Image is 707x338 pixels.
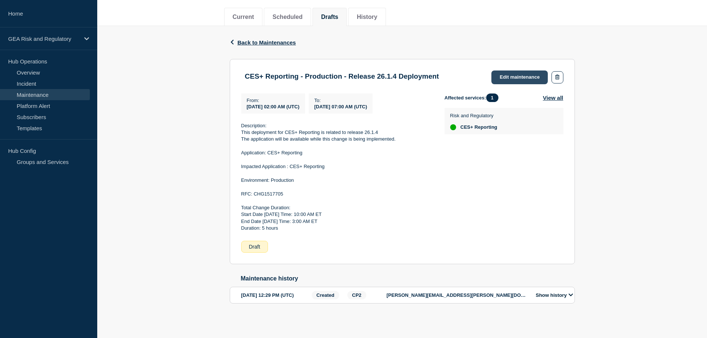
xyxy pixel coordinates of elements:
[241,163,433,170] p: Impacted Application : CES+ Reporting
[445,93,502,102] span: Affected services:
[238,39,296,46] span: Back to Maintenances
[312,291,339,299] span: Created
[233,14,254,20] button: Current
[450,124,456,130] div: up
[241,191,433,197] p: RFC: CHG1517705
[450,113,497,118] p: Risk and Regulatory
[241,129,433,136] p: This deployment for CES+ Reporting is related to release 26.1.4
[241,204,433,211] p: Total Change Duration:
[357,14,377,20] button: History
[247,98,300,103] p: From :
[241,136,433,142] p: The application will be available while this change is being implemented.
[491,70,548,84] a: Edit maintenance
[347,291,366,299] span: CP2
[387,292,528,298] p: [PERSON_NAME][EMAIL_ADDRESS][PERSON_NAME][DOMAIN_NAME]
[486,93,498,102] span: 1
[8,36,79,42] p: GEA Risk and Regulatory
[241,225,433,232] p: Duration: 5 hours
[241,150,433,156] p: Application: CES+ Reporting
[314,98,367,103] p: To :
[534,292,575,298] button: Show history
[543,93,563,102] button: View all
[241,291,310,299] div: [DATE] 12:29 PM (UTC)
[321,14,338,20] button: Drafts
[241,275,575,282] h2: Maintenance history
[241,177,433,184] p: Environment: Production
[230,39,296,46] button: Back to Maintenances
[241,218,433,225] p: End Date [DATE] Time: 3:00 AM ET
[247,104,300,109] span: [DATE] 02:00 AM (UTC)
[461,124,497,130] span: CES+ Reporting
[272,14,302,20] button: Scheduled
[241,122,433,129] p: Description:
[314,104,367,109] span: [DATE] 07:00 AM (UTC)
[241,211,433,218] p: Start Date [DATE] Time: 10:00 AM ET
[245,72,439,81] h3: CES+ Reporting - Production - Release 26.1.4 Deployment
[241,241,268,253] div: Draft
